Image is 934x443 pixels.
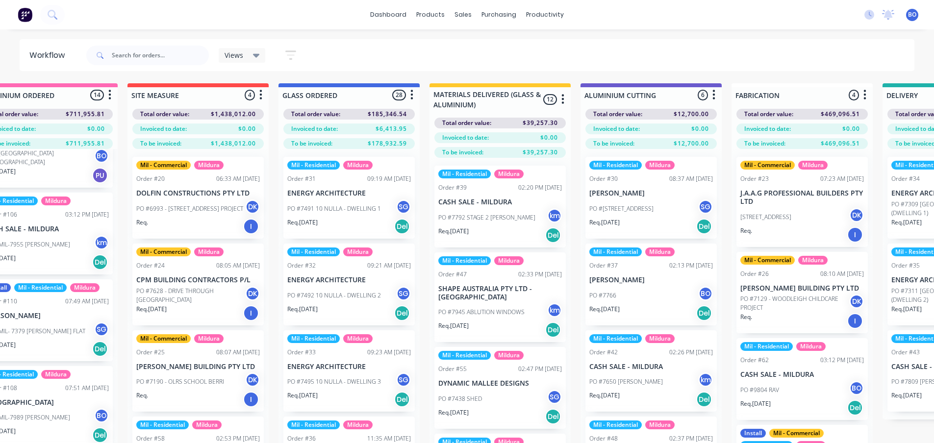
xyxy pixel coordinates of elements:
[194,161,224,170] div: Mildura
[847,227,863,243] div: I
[243,392,259,407] div: I
[740,429,766,438] div: Install
[136,434,165,443] div: Order #58
[589,348,618,357] div: Order #42
[136,287,245,304] p: PO #7628 - DRIVE THROUGH [GEOGRAPHIC_DATA]
[589,305,620,314] p: Req. [DATE]
[521,7,569,22] div: productivity
[140,139,181,148] span: To be invoiced:
[798,256,828,265] div: Mildura
[376,124,407,133] span: $6,413.95
[65,384,109,393] div: 07:51 AM [DATE]
[589,434,618,443] div: Order #48
[477,7,521,22] div: purchasing
[740,213,791,221] p: [STREET_ADDRESS]
[287,276,411,284] p: ENERGY ARCHITECTURE
[343,420,373,429] div: Mildura
[494,351,524,360] div: Mildura
[434,347,566,429] div: Mil - ResidentialMilduraOrder #5502:47 PM [DATE]DYNAMIC MALLEE DESIGNSPO #7438 SHEDSGReq.[DATE]Del
[518,365,562,373] div: 02:47 PM [DATE]
[545,409,561,424] div: Del
[696,305,712,321] div: Del
[245,286,260,301] div: DK
[820,356,864,365] div: 03:12 PM [DATE]
[438,170,491,178] div: Mil - Residential
[136,334,191,343] div: Mil - Commercial
[365,7,411,22] a: dashboard
[94,148,109,163] div: BO
[287,218,318,227] p: Req. [DATE]
[691,124,709,133] span: $0.00
[589,363,713,371] p: CASH SALE - MILDURA
[394,392,410,407] div: Del
[589,276,713,284] p: [PERSON_NAME]
[589,334,642,343] div: Mil - Residential
[92,341,108,357] div: Del
[891,305,922,314] p: Req. [DATE]
[287,348,316,357] div: Order #33
[842,124,860,133] span: $0.00
[136,189,260,197] p: DOLFIN CONSTRUCTIONS PTY LTD
[696,392,712,407] div: Del
[245,372,260,387] div: DK
[136,247,191,256] div: Mil - Commercial
[545,227,561,243] div: Del
[450,7,477,22] div: sales
[112,46,209,65] input: Search for orders...
[287,420,340,429] div: Mil - Residential
[132,157,264,239] div: Mil - CommercialMilduraOrder #2006:33 AM [DATE]DOLFIN CONSTRUCTIONS PTY LTDPO #6993 - [STREET_ADD...
[523,148,558,157] span: $39,257.30
[438,256,491,265] div: Mil - Residential
[136,204,243,213] p: PO #6993 - [STREET_ADDRESS] PROJECT
[674,110,709,119] span: $12,700.00
[136,348,165,357] div: Order #25
[740,313,752,321] p: Req.
[740,256,795,265] div: Mil - Commercial
[740,161,795,170] div: Mil - Commercial
[136,174,165,183] div: Order #20
[287,247,340,256] div: Mil - Residential
[216,434,260,443] div: 02:53 PM [DATE]
[194,334,224,343] div: Mildura
[494,170,524,178] div: Mildura
[287,291,381,300] p: PO #7492 10 NULLA - DWELLING 2
[740,226,752,235] p: Req.
[585,157,717,239] div: Mil - ResidentialMilduraOrder #3008:37 AM [DATE][PERSON_NAME]PO #[STREET_ADDRESS]SGReq.[DATE]Del
[740,295,849,312] p: PO #7129 - WOODLEIGH CHILDCARE PROJECT
[136,276,260,284] p: CPM BUILDING CONTRACTORS P/L
[216,261,260,270] div: 08:05 AM [DATE]
[740,189,864,206] p: J.A.A.G PROFESSIONAL BUILDERS PTY LTD
[92,254,108,270] div: Del
[396,372,411,387] div: SG
[343,161,373,170] div: Mildura
[821,139,860,148] span: $469,096.51
[243,305,259,321] div: I
[891,261,920,270] div: Order #35
[136,261,165,270] div: Order #24
[589,189,713,197] p: [PERSON_NAME]
[589,174,618,183] div: Order #30
[368,139,407,148] span: $178,932.59
[94,408,109,423] div: BO
[287,161,340,170] div: Mil - Residential
[287,204,381,213] p: PO #7491 10 NULLA - DWELLING 1
[438,198,562,206] p: CASH SALE - MILDURA
[211,110,256,119] span: $1,438,012.00
[65,297,109,306] div: 07:49 AM [DATE]
[368,110,407,119] span: $185,346.54
[225,50,243,60] span: Views
[434,252,566,343] div: Mil - ResidentialMilduraOrder #4702:33 PM [DATE]SHAPE AUSTRALIA PTY LTD - [GEOGRAPHIC_DATA]PO #79...
[136,420,189,429] div: Mil - Residential
[494,256,524,265] div: Mildura
[287,305,318,314] p: Req. [DATE]
[29,49,70,61] div: Workflow
[18,7,32,22] img: Factory
[736,252,868,334] div: Mil - CommercialMilduraOrder #2608:10 AM [DATE][PERSON_NAME] BUILDING PTY LTDPO #7129 - WOODLEIGH...
[66,110,105,119] span: $711,955.81
[367,434,411,443] div: 11:35 AM [DATE]
[140,110,189,119] span: Total order value:
[438,308,525,317] p: PO #7945 ABLUTION WINDOWS
[140,124,187,133] span: Invoiced to date:
[820,174,864,183] div: 07:23 AM [DATE]
[740,174,769,183] div: Order #23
